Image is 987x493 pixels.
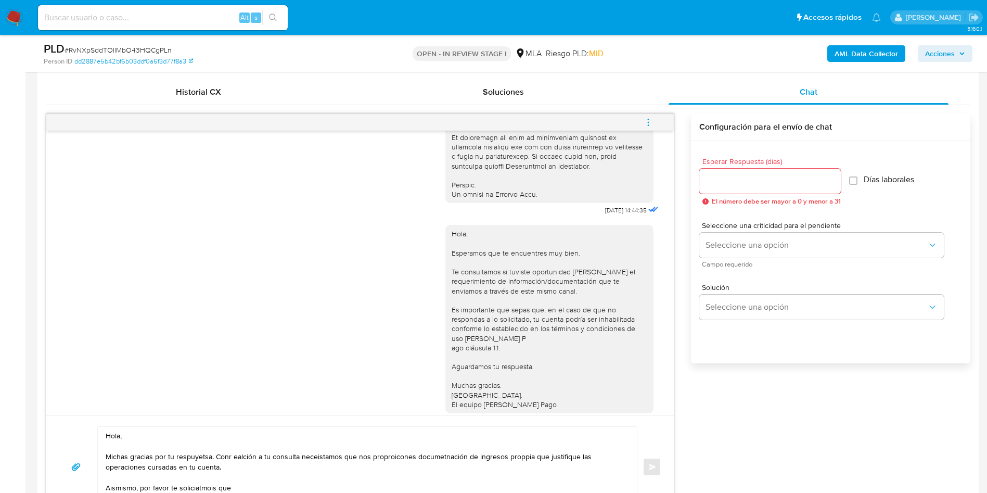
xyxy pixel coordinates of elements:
[483,86,524,98] span: Soluciones
[968,12,979,23] a: Salir
[699,174,841,188] input: days_to_wait
[699,295,944,320] button: Seleccione una opción
[44,57,72,66] b: Person ID
[254,12,258,22] span: s
[925,45,955,62] span: Acciones
[864,174,914,185] span: Días laborales
[706,240,927,250] span: Seleccione una opción
[631,110,665,135] button: menu-action
[413,46,511,61] p: OPEN - IN REVIEW STAGE I
[546,48,604,59] span: Riesgo PLD:
[515,48,542,59] div: MLA
[702,284,946,291] span: Solución
[38,11,288,24] input: Buscar usuario o caso...
[699,122,962,132] h3: Configuración para el envío de chat
[605,206,647,214] span: [DATE] 14:44:35
[827,45,905,62] button: AML Data Collector
[262,10,284,25] button: search-icon
[800,86,817,98] span: Chat
[702,158,844,166] span: Esperar Respuesta (días)
[589,47,604,59] span: MID
[872,13,881,22] a: Notificaciones
[699,233,944,258] button: Seleccione una opción
[702,222,946,229] span: Seleccione una criticidad para el pendiente
[240,12,249,22] span: Alt
[176,86,221,98] span: Historial CX
[918,45,972,62] button: Acciones
[712,198,841,205] span: El número debe ser mayor a 0 y menor a 31
[706,302,927,312] span: Seleccione una opción
[44,40,65,57] b: PLD
[803,12,862,23] span: Accesos rápidos
[702,262,946,267] span: Campo requerido
[452,229,647,409] div: Hola, Esperamos que te encuentres muy bien. Te consultamos si tuviste oportunidad [PERSON_NAME] e...
[74,57,193,66] a: dd2887e5b42bf6b03ddf0a6f3d77f8a3
[967,24,982,33] span: 3.160.1
[906,12,965,22] p: mariaeugenia.sanchez@mercadolibre.com
[849,176,857,185] input: Días laborales
[65,45,172,55] span: # RvNXpSddTOIlMbO43HQCgPLn
[835,45,898,62] b: AML Data Collector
